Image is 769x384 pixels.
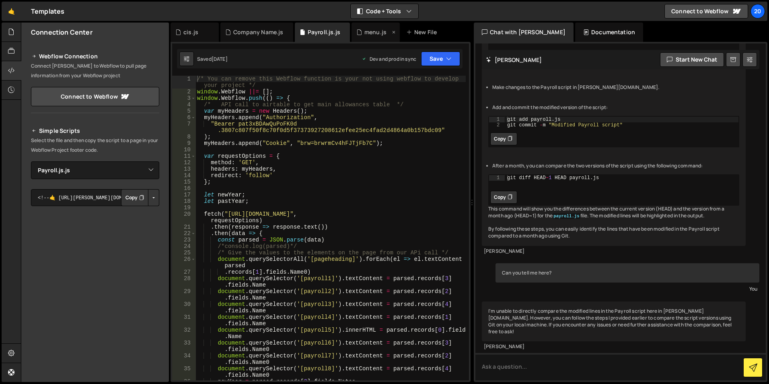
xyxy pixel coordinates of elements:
[750,4,765,19] a: 20
[490,132,517,145] button: Copy
[489,117,505,122] div: 1
[484,248,744,255] div: [PERSON_NAME]
[172,365,196,378] div: 35
[31,28,93,37] h2: Connection Center
[31,6,64,16] div: Templates
[172,114,196,121] div: 6
[212,56,228,62] div: [DATE]
[492,84,739,91] li: Make changes to the Payroll script in [PERSON_NAME][DOMAIN_NAME].
[172,89,196,95] div: 2
[172,121,196,134] div: 7
[31,52,159,61] h2: Webflow Connection
[172,340,196,353] div: 33
[172,95,196,101] div: 3
[553,213,580,219] code: payroll.js
[362,56,416,62] div: Dev and prod in sync
[31,297,160,370] iframe: YouTube video player
[172,101,196,108] div: 4
[172,153,196,159] div: 11
[172,256,196,269] div: 26
[31,189,159,206] textarea: <!--🤙 [URL][PERSON_NAME][DOMAIN_NAME]> <script>document.addEventListener("DOMContentLoaded", func...
[183,28,198,36] div: cis.js
[172,353,196,365] div: 34
[172,237,196,243] div: 23
[172,224,196,230] div: 21
[31,61,159,81] p: Connect [PERSON_NAME] to Webflow to pull page information from your Webflow project
[172,147,196,153] div: 10
[351,4,418,19] button: Code + Tools
[172,211,196,224] div: 20
[484,343,744,350] div: [PERSON_NAME]
[197,56,228,62] div: Saved
[421,52,460,66] button: Save
[498,285,757,293] div: You
[490,191,517,204] button: Copy
[489,175,505,181] div: 1
[233,28,283,36] div: Company Name.js
[172,108,196,114] div: 5
[172,166,196,172] div: 13
[492,104,739,111] li: Add and commit the modified version of the script:
[172,198,196,204] div: 18
[364,28,387,36] div: menu.js
[482,301,746,341] div: I'm unable to directly compare the modified lines in the Payroll script here in [PERSON_NAME][DOM...
[575,23,643,42] div: Documentation
[172,327,196,340] div: 32
[172,159,196,166] div: 12
[172,192,196,198] div: 17
[172,275,196,288] div: 28
[172,185,196,192] div: 16
[172,140,196,147] div: 9
[2,2,21,21] a: 🤙
[172,301,196,314] div: 30
[31,126,159,136] h2: Simple Scripts
[172,269,196,275] div: 27
[31,219,160,292] iframe: YouTube video player
[172,230,196,237] div: 22
[172,314,196,327] div: 31
[496,263,759,283] div: Can you tell me here?
[172,204,196,211] div: 19
[121,189,148,206] button: Copy
[486,56,542,64] h2: [PERSON_NAME]
[172,179,196,185] div: 15
[172,288,196,301] div: 29
[664,4,748,19] a: Connect to Webflow
[172,250,196,256] div: 25
[172,172,196,179] div: 14
[406,28,440,36] div: New File
[492,163,739,169] li: After a month, you can compare the two versions of the script using the following command:
[31,136,159,155] p: Select the file and then copy the script to a page in your Webflow Project footer code.
[172,76,196,89] div: 1
[31,87,159,106] a: Connect to Webflow
[489,122,505,128] div: 2
[121,189,159,206] div: Button group with nested dropdown
[172,134,196,140] div: 8
[308,28,340,36] div: Payroll.js.js
[660,52,724,67] button: Start new chat
[172,243,196,250] div: 24
[474,23,574,42] div: Chat with [PERSON_NAME]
